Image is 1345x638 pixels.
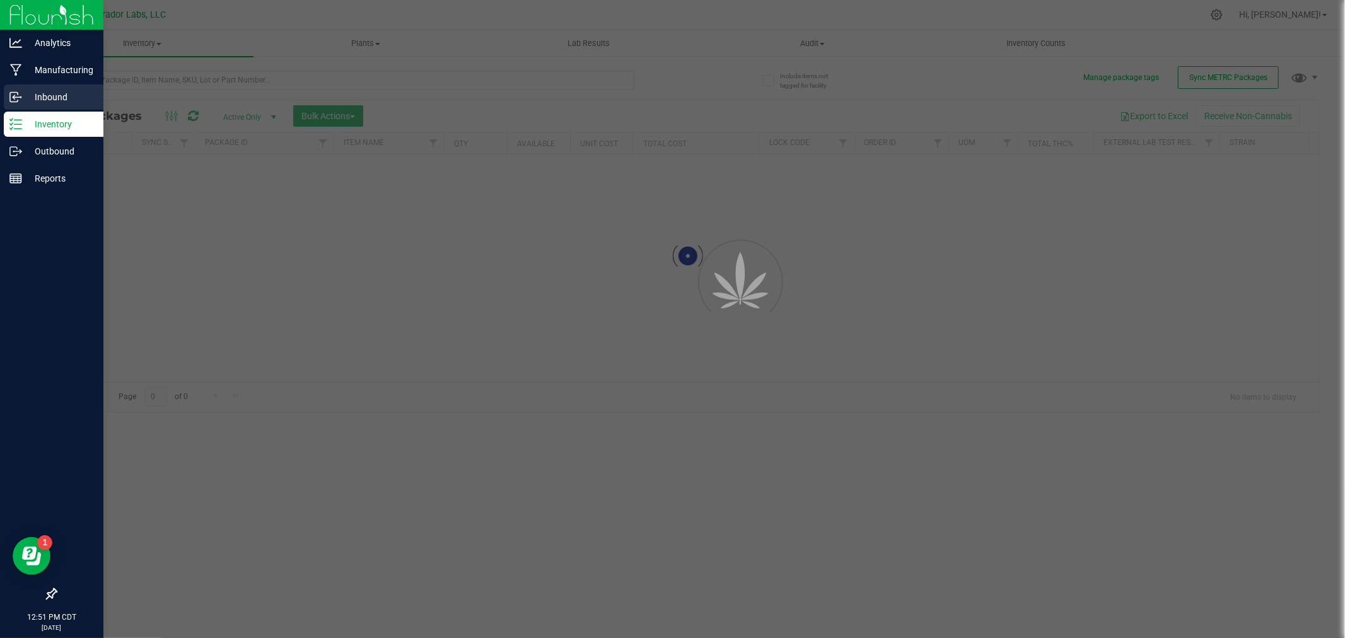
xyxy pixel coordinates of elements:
[22,35,98,50] p: Analytics
[37,535,52,550] iframe: Resource center unread badge
[9,145,22,158] inline-svg: Outbound
[6,612,98,623] p: 12:51 PM CDT
[22,171,98,186] p: Reports
[9,91,22,103] inline-svg: Inbound
[22,90,98,105] p: Inbound
[22,117,98,132] p: Inventory
[13,537,50,575] iframe: Resource center
[6,623,98,632] p: [DATE]
[9,37,22,49] inline-svg: Analytics
[9,118,22,130] inline-svg: Inventory
[9,172,22,185] inline-svg: Reports
[9,64,22,76] inline-svg: Manufacturing
[22,144,98,159] p: Outbound
[22,62,98,78] p: Manufacturing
